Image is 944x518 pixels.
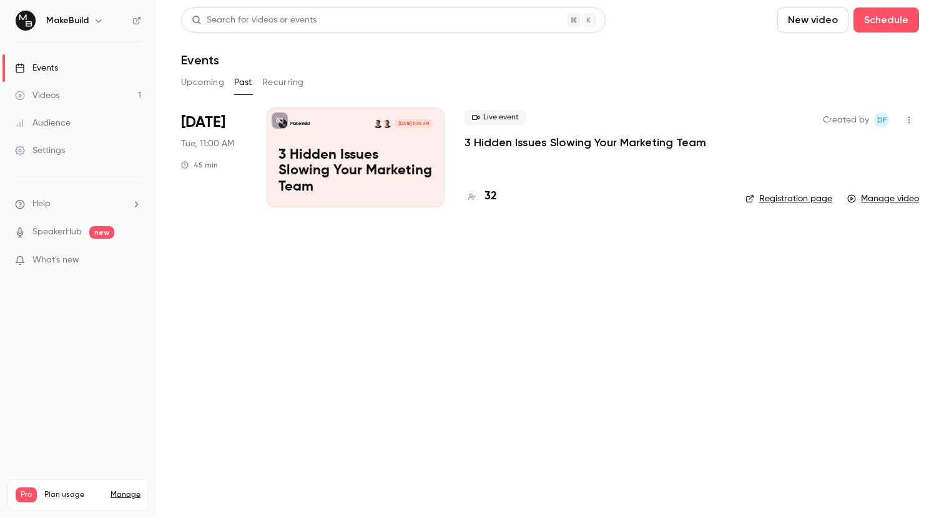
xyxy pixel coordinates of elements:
span: Created by [823,112,869,127]
button: Upcoming [181,72,224,92]
button: Past [234,72,252,92]
li: help-dropdown-opener [15,197,141,211]
div: Search for videos or events [192,14,317,27]
a: 3 Hidden Issues Slowing Your Marketing TeamMakeBuildTim JanesDan Foster[DATE] 11:00 AM3 Hidden Is... [267,107,445,207]
span: [DATE] [181,112,225,132]
button: Recurring [262,72,304,92]
iframe: Noticeable Trigger [126,255,141,266]
span: Dan Foster [874,112,889,127]
a: SpeakerHub [32,226,82,239]
img: Dan Foster [373,119,382,128]
div: Sep 9 Tue, 11:00 AM (Europe/London) [181,107,247,207]
h4: 32 [484,188,497,205]
div: Settings [15,144,65,157]
a: 32 [465,188,497,205]
span: Plan usage [44,490,103,500]
h6: MakeBuild [46,14,89,27]
button: New video [777,7,848,32]
button: Schedule [853,7,919,32]
span: Help [32,197,51,211]
a: Manage video [847,192,919,205]
span: Pro [16,487,37,502]
p: 3 Hidden Issues Slowing Your Marketing Team [278,147,433,196]
span: Tue, 11:00 AM [181,137,234,150]
div: 45 min [181,160,218,170]
p: MakeBuild [290,121,310,127]
img: Tim Janes [383,119,391,128]
span: DF [877,112,887,127]
span: new [89,226,114,239]
div: Events [15,62,58,74]
a: 3 Hidden Issues Slowing Your Marketing Team [465,135,706,150]
img: MakeBuild [16,11,36,31]
div: Videos [15,89,59,102]
div: Audience [15,117,71,129]
span: Live event [465,110,526,125]
span: What's new [32,254,79,267]
a: Registration page [745,192,832,205]
span: [DATE] 11:00 AM [395,119,432,128]
h1: Events [181,52,219,67]
a: Manage [111,490,140,500]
